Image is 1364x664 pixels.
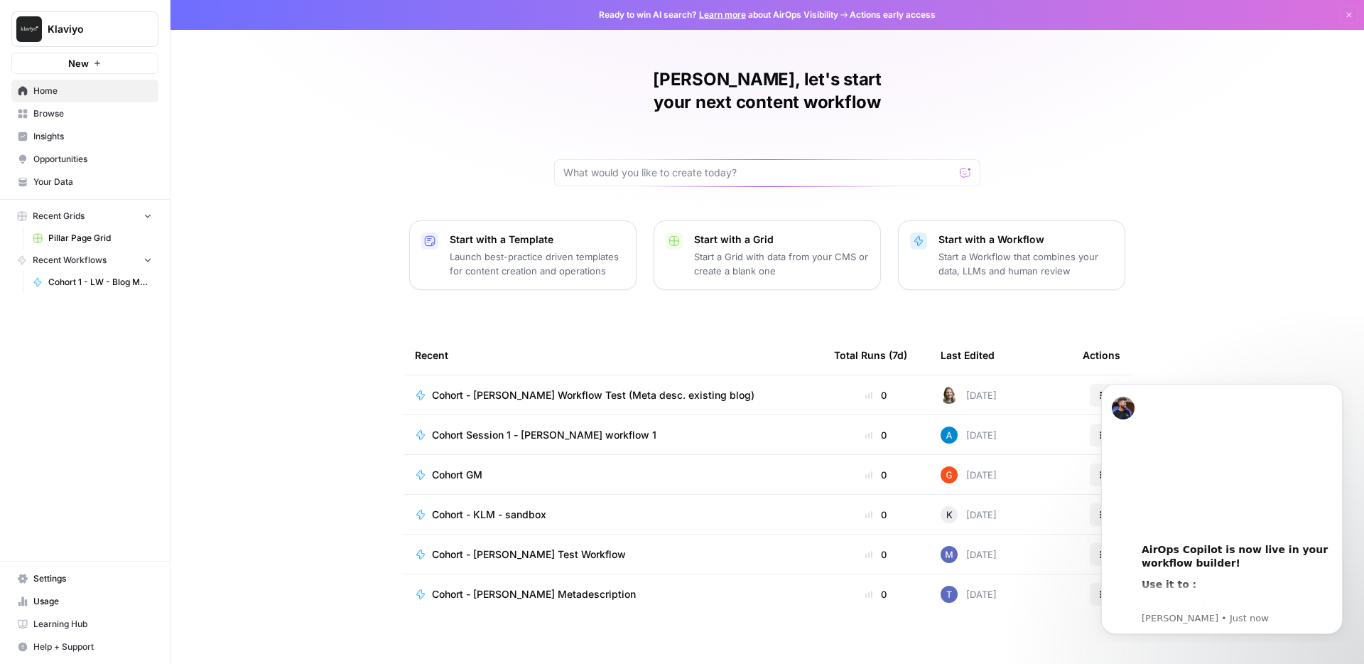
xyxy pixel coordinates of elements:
[409,220,637,290] button: Start with a TemplateLaunch best-practice driven templates for content creation and operations
[1080,371,1364,643] iframe: Intercom notifications message
[26,271,158,294] a: Cohort 1 - LW - Blog Meta Description Homework
[941,466,997,483] div: [DATE]
[48,22,134,36] span: Klaviyo
[33,572,152,585] span: Settings
[834,388,918,402] div: 0
[834,547,918,562] div: 0
[432,547,626,562] span: Cohort - [PERSON_NAME] Test Workflow
[938,232,1113,247] p: Start with a Workflow
[33,130,152,143] span: Insights
[432,508,546,522] span: Cohort - KLM - sandbox
[432,468,482,482] span: Cohort GM
[941,427,958,444] img: o3cqybgnmipr355j8nz4zpq1mc6x
[694,250,869,278] p: Start a Grid with data from your CMS or create a blank one
[654,220,881,290] button: Start with a GridStart a Grid with data from your CMS or create a blank one
[450,250,624,278] p: Launch best-practice driven templates for content creation and operations
[941,387,997,404] div: [DATE]
[33,641,152,653] span: Help + Support
[11,250,158,271] button: Recent Workflows
[941,387,958,404] img: py6yo7dwv8w8ixlr6w7vmssvagzi
[11,613,158,636] a: Learning Hub
[941,546,997,563] div: [DATE]
[432,428,656,442] span: Cohort Session 1 - [PERSON_NAME] workflow 1
[941,586,997,603] div: [DATE]
[26,227,158,250] a: Pillar Page Grid
[941,336,995,375] div: Last Edited
[11,125,158,148] a: Insights
[11,590,158,613] a: Usage
[48,232,152,245] span: Pillar Page Grid
[850,9,936,21] span: Actions early access
[834,336,907,375] div: Total Runs (7d)
[33,210,85,223] span: Recent Grids
[946,508,953,522] span: K
[834,587,918,601] div: 0
[11,171,158,193] a: Your Data
[415,468,811,482] a: Cohort GM
[599,9,838,21] span: Ready to win AI search? about AirOps Visibility
[415,388,811,402] a: Cohort - [PERSON_NAME] Workflow Test (Meta desc. existing blog)
[11,11,158,47] button: Workspace: Klaviyo
[694,232,869,247] p: Start with a Grid
[11,53,158,74] button: New
[11,567,158,590] a: Settings
[68,56,89,70] span: New
[941,427,997,444] div: [DATE]
[941,466,958,483] img: ep2s7dd3ojhp11nu5ayj08ahj9gv
[699,9,746,20] a: Learn more
[941,506,997,523] div: [DATE]
[11,205,158,227] button: Recent Grids
[834,468,918,482] div: 0
[450,232,624,247] p: Start with a Template
[415,587,811,601] a: Cohort - [PERSON_NAME] Metadescription
[941,546,958,563] img: 8us8fs855zqplu36zxpqvjdcvqsm
[33,595,152,608] span: Usage
[11,102,158,125] a: Browse
[11,80,158,102] a: Home
[938,250,1113,278] p: Start a Workflow that combines your data, LLMs and human review
[432,388,754,402] span: Cohort - [PERSON_NAME] Workflow Test (Meta desc. existing blog)
[33,176,152,188] span: Your Data
[33,153,152,166] span: Opportunities
[563,166,954,180] input: What would you like to create today?
[415,428,811,442] a: Cohort Session 1 - [PERSON_NAME] workflow 1
[415,336,811,375] div: Recent
[898,220,1125,290] button: Start with a WorkflowStart a Workflow that combines your data, LLMs and human review
[415,508,811,522] a: Cohort - KLM - sandbox
[415,547,811,562] a: Cohort - [PERSON_NAME] Test Workflow
[33,85,152,97] span: Home
[834,508,918,522] div: 0
[834,428,918,442] div: 0
[554,68,980,114] h1: [PERSON_NAME], let's start your next content workflow
[1083,336,1120,375] div: Actions
[33,107,152,120] span: Browse
[48,276,152,289] span: Cohort 1 - LW - Blog Meta Description Homework
[432,587,636,601] span: Cohort - [PERSON_NAME] Metadescription
[33,254,107,267] span: Recent Workflows
[11,148,158,171] a: Opportunities
[11,636,158,658] button: Help + Support
[33,618,152,631] span: Learning Hub
[941,586,958,603] img: x8yczxid6s1iziywf4pp8m9fenlh
[16,16,42,42] img: Klaviyo Logo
